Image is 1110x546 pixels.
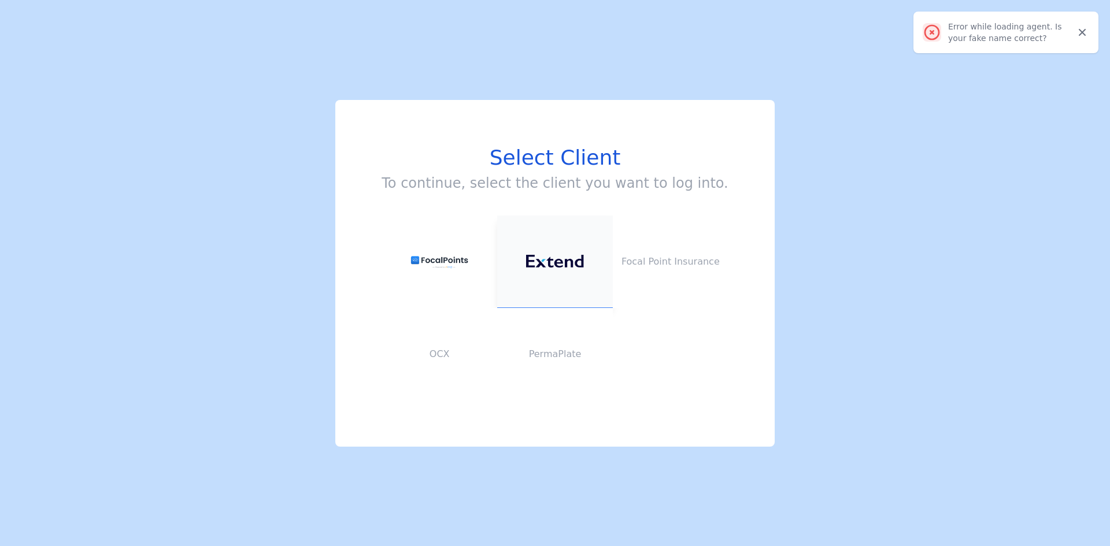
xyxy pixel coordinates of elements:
[382,174,728,192] h3: To continue, select the client you want to log into.
[1073,23,1091,42] button: Close
[948,21,1073,44] div: Error while loading agent. Is your fake name correct?
[382,347,497,361] p: OCX
[613,255,728,269] p: Focal Point Insurance
[497,308,613,400] button: PermaPlate
[382,146,728,169] h1: Select Client
[382,308,497,400] button: OCX
[497,347,613,361] p: PermaPlate
[613,216,728,308] button: Focal Point Insurance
